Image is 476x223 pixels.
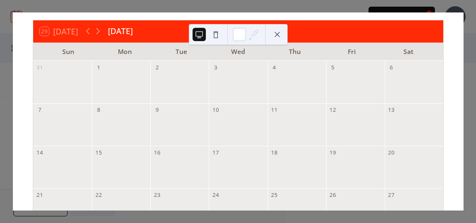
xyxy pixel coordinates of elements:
div: 24 [212,191,220,199]
div: Sat [380,43,437,61]
div: 1 [95,64,102,71]
div: 3 [212,64,220,71]
div: [DATE] [108,25,133,37]
div: 7 [36,106,44,114]
div: 6 [388,64,395,71]
div: 16 [153,149,161,156]
div: 5 [329,64,337,71]
div: 19 [329,149,337,156]
div: Sun [40,43,97,61]
div: 14 [36,149,44,156]
div: 2 [153,64,161,71]
div: 26 [329,191,337,199]
div: Mon [97,43,154,61]
div: 12 [329,106,337,114]
div: Thu [266,43,323,61]
div: 18 [271,149,278,156]
div: 4 [271,64,278,71]
div: 23 [153,191,161,199]
div: 11 [271,106,278,114]
div: Wed [210,43,267,61]
div: 10 [212,106,220,114]
div: 9 [153,106,161,114]
div: 25 [271,191,278,199]
div: 21 [36,191,44,199]
div: 22 [95,191,102,199]
div: Tue [153,43,210,61]
div: 20 [388,149,395,156]
div: Fri [323,43,380,61]
div: 15 [95,149,102,156]
div: 13 [388,106,395,114]
div: 17 [212,149,220,156]
div: 8 [95,106,102,114]
div: 27 [388,191,395,199]
div: 31 [36,64,44,71]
